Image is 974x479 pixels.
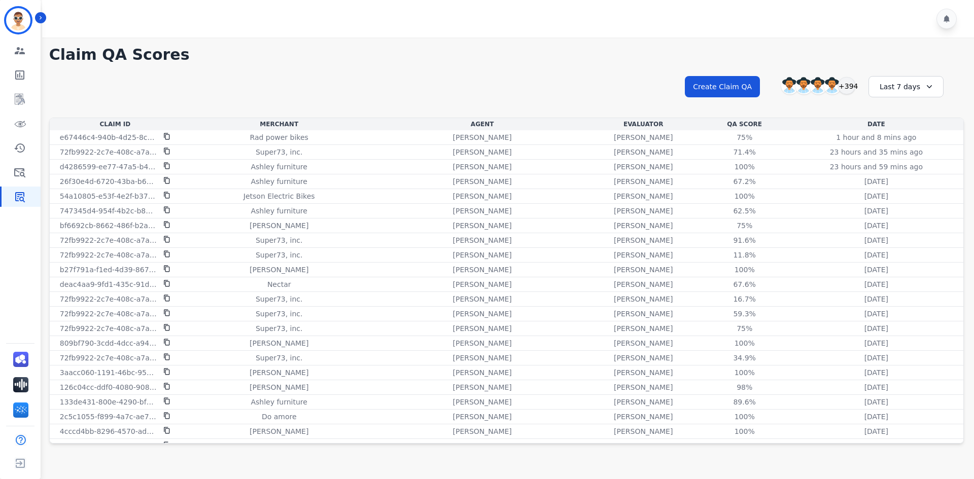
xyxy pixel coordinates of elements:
p: 1 hour and 8 mins ago [836,132,916,142]
div: 67.6% [722,279,768,289]
p: [PERSON_NAME] [614,441,673,451]
div: 34.9% [722,353,768,363]
p: 72fb9922-2c7e-408c-a7af-65fa3901b6bc [60,294,157,304]
p: Rad power bikes [250,132,308,142]
p: [DATE] [864,265,888,275]
p: 72fb9922-2c7e-408c-a7af-65fa3901b6bc [60,147,157,157]
p: [PERSON_NAME] [614,132,673,142]
p: Super73, inc. [256,323,303,334]
p: [PERSON_NAME] [614,147,673,157]
div: 95% [722,441,768,451]
p: [PERSON_NAME] [453,441,511,451]
p: [DATE] [864,220,888,231]
div: 75% [722,323,768,334]
p: [DATE] [864,397,888,407]
p: [PERSON_NAME] [453,235,511,245]
p: Super73, inc. [256,309,303,319]
p: 4cccd4bb-8296-4570-ad46-c0cbb49204c3 [60,426,157,436]
p: [PERSON_NAME] [453,265,511,275]
p: b27f791a-f1ed-4d39-8675-dbf2c5983b47 [60,265,157,275]
p: [PERSON_NAME] [614,353,673,363]
p: [PERSON_NAME] [614,250,673,260]
p: [DATE] [864,338,888,348]
div: 75% [722,220,768,231]
p: d4286599-ee77-47a5-b489-140688ae9615 [60,162,157,172]
div: Claim Id [52,120,179,128]
p: [PERSON_NAME] [614,323,673,334]
div: 98% [722,382,768,392]
p: [PERSON_NAME] [453,426,511,436]
p: [PERSON_NAME] [453,132,511,142]
div: 71.4% [722,147,768,157]
p: ec1e8c00-4d9c-48d1-ac0e-34382e904098 [60,441,157,451]
div: 11.8% [722,250,768,260]
p: 72fb9922-2c7e-408c-a7af-65fa3901b6bc [60,353,157,363]
p: [PERSON_NAME] [614,397,673,407]
p: [PERSON_NAME] [614,367,673,378]
p: [PERSON_NAME] [453,147,511,157]
p: 72fb9922-2c7e-408c-a7af-65fa3901b6bc [60,309,157,319]
p: [PERSON_NAME] [453,338,511,348]
p: Super73, inc. [256,250,303,260]
p: [PERSON_NAME] [453,412,511,422]
div: 89.6% [722,397,768,407]
div: 100% [722,338,768,348]
p: 747345d4-954f-4b2c-b864-97055a52b23f [60,206,157,216]
p: [DATE] [864,412,888,422]
p: e67446c4-940b-4d25-8c79-f0bb2d0a5484 [60,132,157,142]
p: [PERSON_NAME] [250,426,308,436]
p: Ashley furniture [251,176,307,187]
p: 72fb9922-2c7e-408c-a7af-65fa3901b6bc [60,235,157,245]
p: [PERSON_NAME] [453,191,511,201]
p: [PERSON_NAME] [453,367,511,378]
p: Super73, inc. [256,235,303,245]
p: 126c04cc-ddf0-4080-9084-e76de8084481 [60,382,157,392]
img: Bordered avatar [6,8,30,32]
p: 2c5c1055-f899-4a7c-ae78-7326bde1962d [60,412,157,422]
p: deac4aa9-9fd1-435c-91d0-cd6d8d760fce [60,279,157,289]
p: Super73, inc. [256,353,303,363]
p: 72fb9922-2c7e-408c-a7af-65fa3901b6bc [60,250,157,260]
p: [PERSON_NAME] [453,353,511,363]
p: [DATE] [864,367,888,378]
p: 3aacc060-1191-46bc-959f-bae35bc0797b [60,367,157,378]
p: [PERSON_NAME] [614,220,673,231]
p: [DATE] [864,294,888,304]
p: [PERSON_NAME] [614,294,673,304]
p: [DATE] [864,250,888,260]
p: [PERSON_NAME] [614,279,673,289]
p: [PERSON_NAME] [614,162,673,172]
p: Do amore [262,412,297,422]
div: 16.7% [722,294,768,304]
div: Last 7 days [868,76,944,97]
p: [DATE] [864,441,888,451]
p: [PERSON_NAME] [453,382,511,392]
p: [PERSON_NAME] [453,206,511,216]
p: [PERSON_NAME] [614,309,673,319]
div: 75% [722,132,768,142]
p: bf6692cb-8662-486f-b2a4-0ab6fd7f1eda [60,220,157,231]
p: [DATE] [864,191,888,201]
p: 133de431-800e-4290-bf8c-09c0de36b404 [60,397,157,407]
p: [PERSON_NAME] [614,426,673,436]
p: [PERSON_NAME] [453,176,511,187]
p: [PERSON_NAME] [453,250,511,260]
p: Nectar [267,279,291,289]
p: 54a10805-e53f-4e2f-b372-0f8fae910bd1 [60,191,157,201]
p: Gemsny [264,441,294,451]
p: [PERSON_NAME] [453,294,511,304]
p: Ashley furniture [251,206,307,216]
p: Ashley furniture [251,162,307,172]
p: [DATE] [864,309,888,319]
div: +394 [838,77,855,94]
button: Create Claim QA [685,76,760,97]
div: 59.3% [722,309,768,319]
p: [PERSON_NAME] [250,367,308,378]
p: [PERSON_NAME] [250,338,308,348]
div: Merchant [183,120,376,128]
p: [PERSON_NAME] [614,265,673,275]
p: [DATE] [864,279,888,289]
p: [DATE] [864,353,888,363]
p: [DATE] [864,323,888,334]
p: [PERSON_NAME] [250,265,308,275]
